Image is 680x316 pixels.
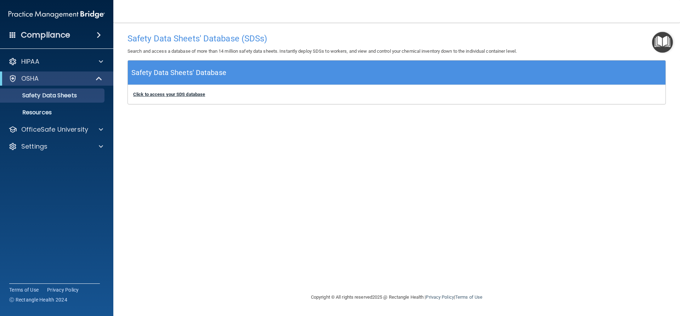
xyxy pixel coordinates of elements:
a: Privacy Policy [426,294,454,300]
a: Terms of Use [455,294,482,300]
h4: Safety Data Sheets' Database (SDSs) [127,34,666,43]
p: HIPAA [21,57,39,66]
h5: Safety Data Sheets' Database [131,67,226,79]
span: Ⓒ Rectangle Health 2024 [9,296,67,303]
div: Copyright © All rights reserved 2025 @ Rectangle Health | | [267,286,526,309]
img: PMB logo [8,7,105,22]
a: HIPAA [8,57,103,66]
p: OSHA [21,74,39,83]
p: OfficeSafe University [21,125,88,134]
a: OSHA [8,74,103,83]
h4: Compliance [21,30,70,40]
p: Settings [21,142,47,151]
a: Terms of Use [9,286,39,293]
p: Resources [5,109,101,116]
a: Privacy Policy [47,286,79,293]
p: Search and access a database of more than 14 million safety data sheets. Instantly deploy SDSs to... [127,47,666,56]
button: Open Resource Center [652,32,673,53]
p: Safety Data Sheets [5,92,101,99]
a: Settings [8,142,103,151]
a: OfficeSafe University [8,125,103,134]
a: Click to access your SDS database [133,92,205,97]
iframe: Drift Widget Chat Controller [557,266,671,294]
